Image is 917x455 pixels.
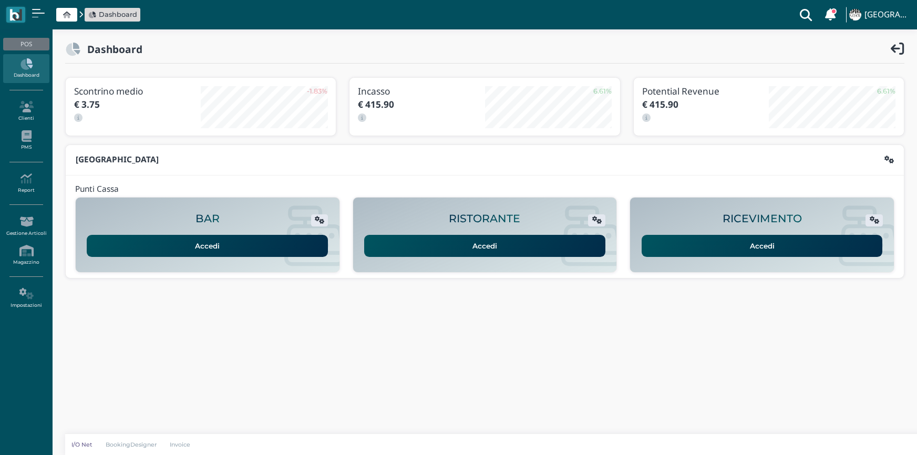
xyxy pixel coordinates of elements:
[80,44,142,55] h2: Dashboard
[76,154,159,165] b: [GEOGRAPHIC_DATA]
[642,86,769,96] h3: Potential Revenue
[358,98,394,110] b: € 415.90
[3,212,49,241] a: Gestione Articoli
[3,126,49,155] a: PMS
[99,9,137,19] span: Dashboard
[74,86,201,96] h3: Scontrino medio
[848,2,911,27] a: ... [GEOGRAPHIC_DATA]
[3,97,49,126] a: Clienti
[3,54,49,83] a: Dashboard
[864,11,911,19] h4: [GEOGRAPHIC_DATA]
[87,235,328,257] a: Accedi
[642,235,883,257] a: Accedi
[364,235,605,257] a: Accedi
[9,9,22,21] img: logo
[3,241,49,270] a: Magazzino
[449,213,520,225] h2: RISTORANTE
[88,9,137,19] a: Dashboard
[3,169,49,198] a: Report
[74,98,100,110] b: € 3.75
[358,86,485,96] h3: Incasso
[195,213,220,225] h2: BAR
[75,185,119,194] h4: Punti Cassa
[3,38,49,50] div: POS
[3,284,49,313] a: Impostazioni
[723,213,802,225] h2: RICEVIMENTO
[849,9,861,20] img: ...
[642,98,678,110] b: € 415.90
